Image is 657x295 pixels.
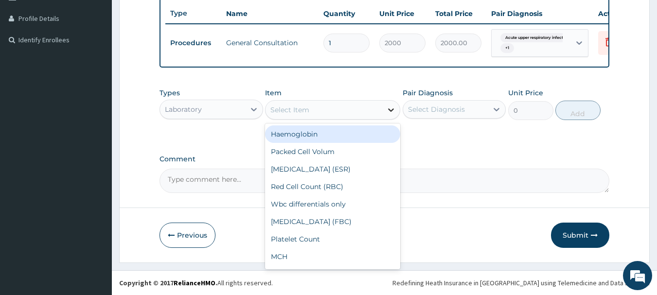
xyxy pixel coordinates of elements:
div: Minimize live chat window [160,5,183,28]
label: Pair Diagnosis [403,88,453,98]
th: Pair Diagnosis [486,4,593,23]
button: Add [555,101,601,120]
td: Procedures [165,34,221,52]
div: Platelet Count [265,230,400,248]
th: Quantity [319,4,374,23]
button: Previous [160,223,215,248]
label: Unit Price [508,88,543,98]
span: Acute upper respiratory infect... [500,33,571,43]
div: Red Cell Count (RBC) [265,178,400,195]
button: Submit [551,223,609,248]
div: Select Diagnosis [408,104,465,114]
th: Name [221,4,319,23]
img: d_794563401_company_1708531726252_794563401 [18,49,39,73]
th: Actions [593,4,642,23]
div: Chat with us now [51,54,163,67]
div: Laboratory [165,104,202,114]
th: Type [165,4,221,22]
label: Comment [160,155,610,163]
div: [MEDICAL_DATA] (FBC) [265,213,400,230]
th: Total Price [430,4,486,23]
footer: All rights reserved. [112,270,657,295]
div: MCV [265,265,400,283]
label: Types [160,89,180,97]
strong: Copyright © 2017 . [119,278,217,287]
div: Redefining Heath Insurance in [GEOGRAPHIC_DATA] using Telemedicine and Data Science! [392,278,650,288]
div: Packed Cell Volum [265,143,400,160]
th: Unit Price [374,4,430,23]
div: Select Item [270,105,309,115]
td: General Consultation [221,33,319,52]
div: MCH [265,248,400,265]
a: RelianceHMO [174,278,215,287]
label: Item [265,88,282,98]
div: Wbc differentials only [265,195,400,213]
textarea: Type your message and hit 'Enter' [5,194,185,228]
div: Haemoglobin [265,125,400,143]
span: We're online! [56,87,134,185]
div: [MEDICAL_DATA] (ESR) [265,160,400,178]
span: + 1 [500,43,514,53]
